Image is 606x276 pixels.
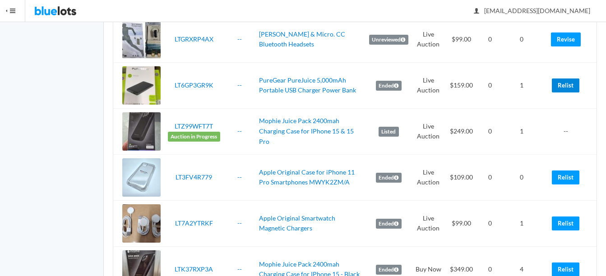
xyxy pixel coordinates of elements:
a: -- [237,219,242,227]
td: 1 [502,108,541,154]
td: 0 [478,108,502,154]
a: Apple Original Smartwatch Magnetic Chargers [259,214,335,232]
span: Auction in Progress [168,132,220,142]
a: -- [237,173,242,181]
td: 1 [502,62,541,108]
label: Ended [376,81,402,91]
td: Live Auction [412,200,445,246]
td: 0 [478,200,502,246]
td: Live Auction [412,16,445,62]
label: Unreviewed [369,35,408,45]
a: -- [237,265,242,273]
a: LT7A2YTRKF [175,219,213,227]
a: LT3FV4R779 [176,173,212,181]
label: Ended [376,265,402,275]
td: $249.00 [445,108,478,154]
td: Live Auction [412,154,445,200]
a: Relist [552,170,579,184]
a: Relist [552,216,579,230]
a: -- [237,81,242,89]
label: Ended [376,173,402,183]
td: $99.00 [445,16,478,62]
span: [EMAIL_ADDRESS][DOMAIN_NAME] [474,7,590,14]
a: LTZ99WFT7T [175,122,213,130]
td: 0 [478,154,502,200]
a: LTGRXRP4AX [175,35,213,43]
td: $109.00 [445,154,478,200]
td: $99.00 [445,200,478,246]
td: 0 [502,16,541,62]
td: 0 [478,62,502,108]
td: Live Auction [412,62,445,108]
a: LT6GP3GR9K [175,81,213,89]
label: Listed [379,127,399,137]
td: Live Auction [412,108,445,154]
ion-icon: person [472,7,481,16]
td: -- [541,108,597,154]
a: [PERSON_NAME] & Micro. CC Bluetooth Headsets [259,30,345,48]
td: 0 [478,16,502,62]
a: Revise [551,32,581,46]
a: Relist [552,78,579,92]
a: -- [237,127,242,135]
a: PureGear PureJuice 5,000mAh Portable USB Charger Power Bank [259,76,356,94]
td: 1 [502,200,541,246]
label: Ended [376,219,402,229]
a: Apple Original Case for iPhone 11 Pro Smartphones MWYK2ZM/A [259,168,355,186]
td: 0 [502,154,541,200]
a: -- [237,35,242,43]
td: $159.00 [445,62,478,108]
a: Mophie Juice Pack 2400mah Charging Case for IPhone 15 & 15 Pro [259,117,354,145]
a: LTK37RXP3A [175,265,213,273]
